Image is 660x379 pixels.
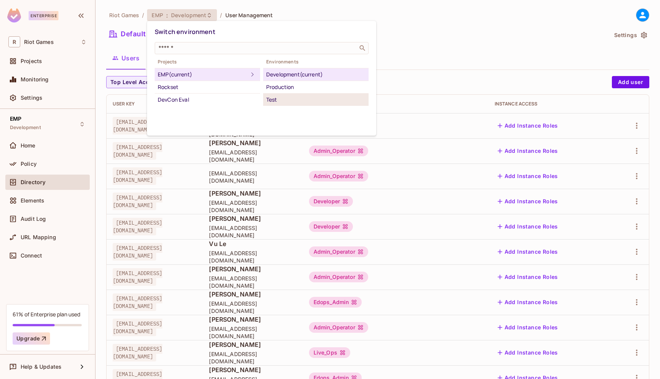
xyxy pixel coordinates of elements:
span: Environments [263,59,369,65]
span: Switch environment [155,28,215,36]
div: Test [266,95,366,104]
div: Rockset [158,83,257,92]
span: Projects [155,59,260,65]
div: Development (current) [266,70,366,79]
div: Production [266,83,366,92]
div: EMP (current) [158,70,248,79]
div: DevCon Eval [158,95,257,104]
